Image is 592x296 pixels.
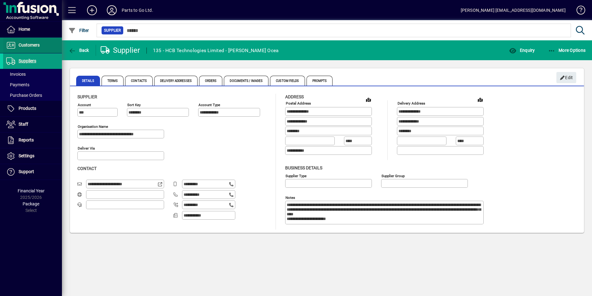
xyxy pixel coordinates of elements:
span: Business details [285,165,322,170]
button: Profile [102,5,122,16]
span: Back [68,48,89,53]
span: Home [19,27,30,32]
span: Filter [68,28,89,33]
a: Purchase Orders [3,90,62,101]
a: Settings [3,148,62,164]
span: Documents / Images [224,76,268,86]
span: Enquiry [509,48,535,53]
a: Knowledge Base [572,1,584,21]
span: Supplier [77,94,97,99]
a: Staff [3,117,62,132]
span: Contact [77,166,97,171]
span: Customers [19,43,40,47]
a: View on map [363,95,373,105]
span: Support [19,169,34,174]
span: Products [19,106,36,111]
span: Staff [19,122,28,127]
a: Products [3,101,62,116]
a: Reports [3,132,62,148]
button: Enquiry [507,45,536,56]
span: Suppliers [19,58,36,63]
a: View on map [475,95,485,105]
span: Reports [19,137,34,142]
span: Address [285,94,304,99]
div: [PERSON_NAME] [EMAIL_ADDRESS][DOMAIN_NAME] [461,5,566,15]
span: Terms [102,76,124,86]
span: Custom Fields [270,76,305,86]
span: Orders [199,76,223,86]
span: More Options [548,48,586,53]
mat-label: Supplier type [285,173,307,178]
span: Invoices [6,72,26,77]
span: Purchase Orders [6,93,42,98]
span: Package [23,201,39,206]
span: Settings [19,153,34,158]
mat-label: Notes [285,195,295,200]
a: Payments [3,79,62,90]
span: Prompts [307,76,333,86]
app-page-header-button: Back [62,45,96,56]
div: Parts to Go Ltd. [122,5,153,15]
a: Home [3,22,62,37]
div: Supplier [101,45,140,55]
mat-label: Account [78,103,91,107]
button: Back [67,45,91,56]
span: Details [76,76,100,86]
mat-label: Account Type [198,103,220,107]
mat-label: Sort key [127,103,141,107]
button: More Options [546,45,587,56]
mat-label: Deliver via [78,146,95,150]
button: Add [82,5,102,16]
mat-label: Organisation name [78,124,108,129]
span: Edit [560,73,573,83]
span: Financial Year [18,188,45,193]
button: Edit [556,72,576,83]
span: Delivery Addresses [154,76,198,86]
span: Payments [6,82,29,87]
button: Filter [67,25,91,36]
a: Support [3,164,62,180]
a: Invoices [3,69,62,79]
span: Contacts [125,76,153,86]
mat-label: Supplier group [381,173,405,178]
a: Customers [3,38,62,53]
span: Supplier [104,27,121,34]
div: 135 - HCB Technologies Limited - [PERSON_NAME] Ocea [153,46,279,56]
